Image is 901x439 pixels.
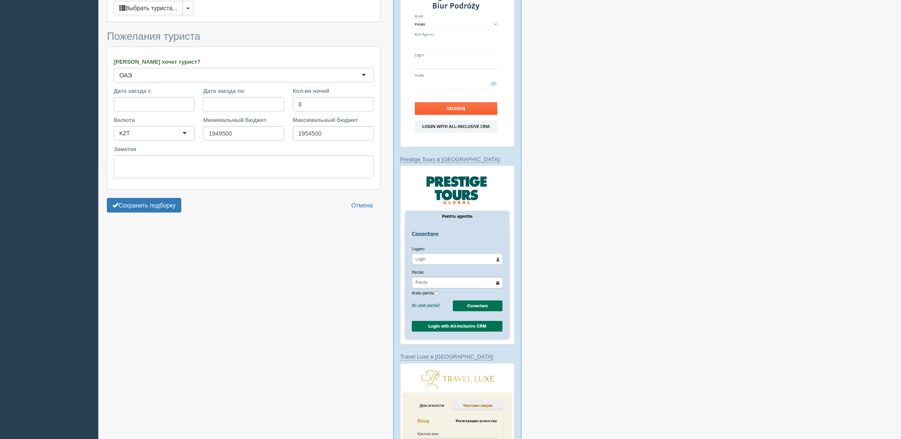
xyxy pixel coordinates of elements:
p: : [400,353,515,361]
label: Максимальный бюджет [293,116,374,124]
div: KZT [119,129,130,138]
div: ОАЭ [119,71,132,80]
label: Кол-во ночей [293,87,374,95]
label: Валюта [114,116,195,124]
button: Сохранить подборку [107,198,181,213]
a: Prestige Tours в [GEOGRAPHIC_DATA] [400,156,499,163]
p: : [400,155,515,163]
label: Дата заезда по [203,87,284,95]
label: Заметки [114,145,374,153]
span: Пожелания туриста [107,30,200,42]
input: 7-10 или 7,10,14 [293,97,374,112]
label: Минимальный бюджет [203,116,284,124]
button: Выбрать туриста... [114,1,183,15]
a: Travel Luxe в [GEOGRAPHIC_DATA] [400,354,493,361]
label: [PERSON_NAME] хочет турист? [114,58,374,66]
label: Дата заезда с [114,87,195,95]
a: Отмена [346,198,378,213]
img: prestige-tours-login-via-crm-for-travel-agents.png [400,166,515,344]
